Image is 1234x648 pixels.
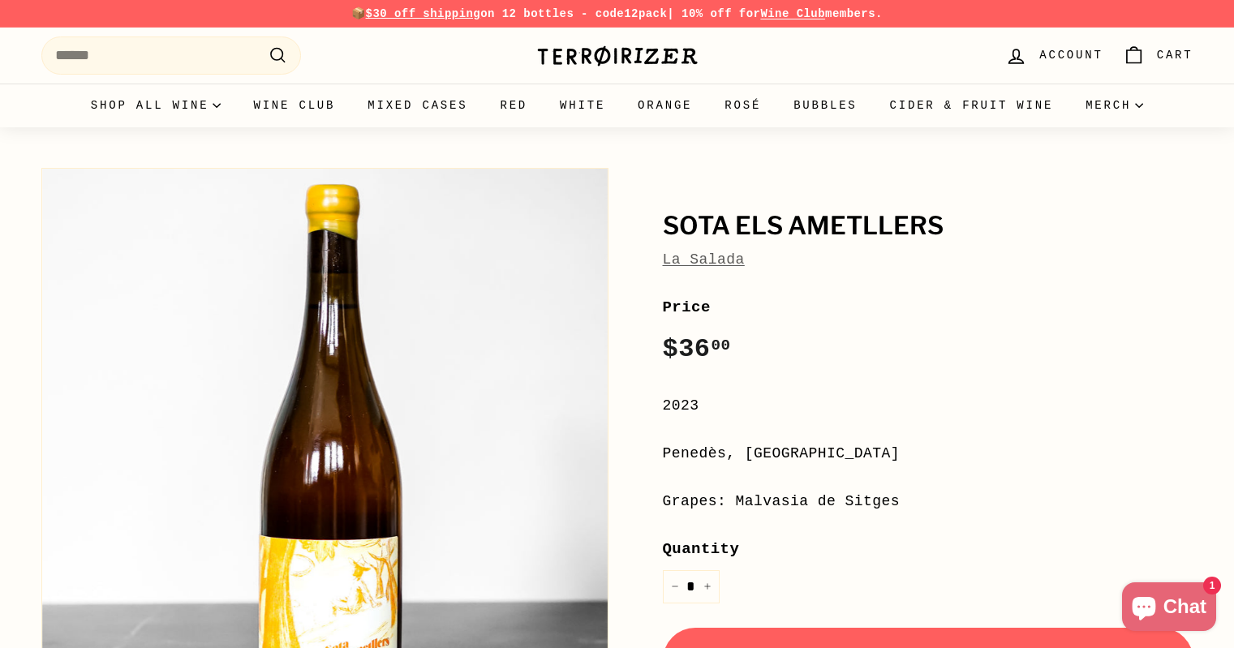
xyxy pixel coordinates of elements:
[9,84,1226,127] div: Primary
[484,84,544,127] a: Red
[624,7,667,20] strong: 12pack
[1157,46,1193,64] span: Cart
[663,490,1193,513] div: Grapes: Malvasia de Sitges
[75,84,238,127] summary: Shop all wine
[663,537,1193,561] label: Quantity
[621,84,708,127] a: Orange
[663,251,745,268] a: La Salada
[351,84,484,127] a: Mixed Cases
[663,442,1193,466] div: Penedès, [GEOGRAPHIC_DATA]
[366,7,481,20] span: $30 off shipping
[663,394,1193,418] div: 2023
[663,570,687,603] button: Reduce item quantity by one
[237,84,351,127] a: Wine Club
[995,32,1112,79] a: Account
[663,334,731,364] span: $36
[663,295,1193,320] label: Price
[874,84,1070,127] a: Cider & Fruit Wine
[777,84,873,127] a: Bubbles
[695,570,720,603] button: Increase item quantity by one
[1069,84,1159,127] summary: Merch
[708,84,777,127] a: Rosé
[663,570,720,603] input: quantity
[41,5,1193,23] p: 📦 on 12 bottles - code | 10% off for members.
[663,212,1193,240] h1: Sota Els Ametllers
[1113,32,1203,79] a: Cart
[711,337,730,354] sup: 00
[1039,46,1103,64] span: Account
[1117,582,1221,635] inbox-online-store-chat: Shopify online store chat
[544,84,621,127] a: White
[760,7,825,20] a: Wine Club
